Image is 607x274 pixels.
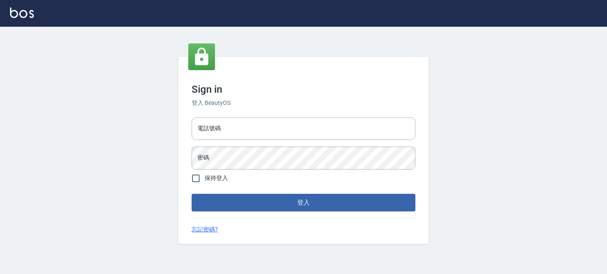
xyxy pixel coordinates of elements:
[192,84,415,95] h3: Sign in
[192,194,415,211] button: 登入
[192,225,218,234] a: 忘記密碼?
[10,8,34,18] img: Logo
[192,99,415,107] h6: 登入 BeautyOS
[205,174,228,183] span: 保持登入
